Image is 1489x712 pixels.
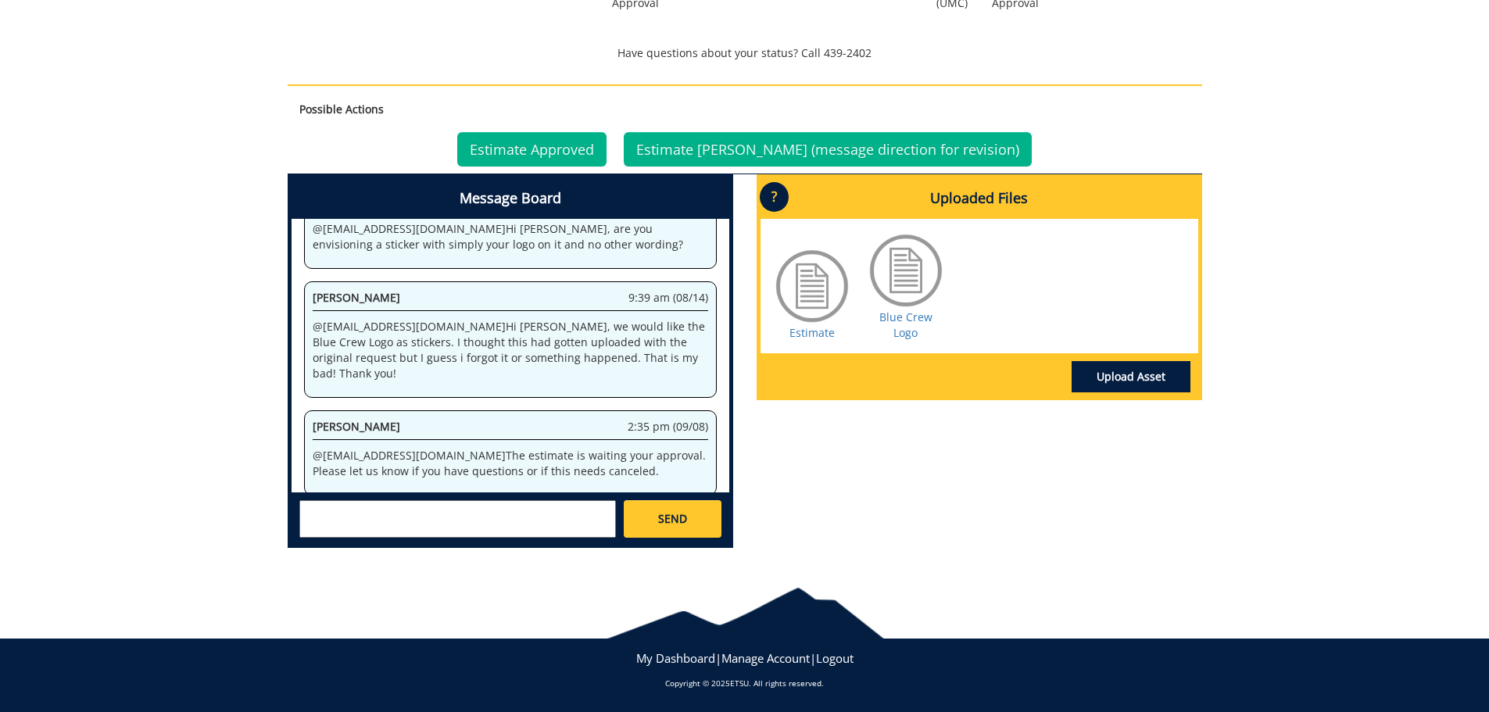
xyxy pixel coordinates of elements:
a: Manage Account [721,650,810,666]
span: 9:39 am (08/14) [628,290,708,306]
a: Estimate [PERSON_NAME] (message direction for revision) [624,132,1032,166]
h4: Uploaded Files [761,178,1198,219]
strong: Possible Actions [299,102,384,116]
span: SEND [658,511,687,527]
a: SEND [624,500,721,538]
a: ETSU [730,678,749,689]
a: My Dashboard [636,650,715,666]
h4: Message Board [292,178,729,219]
p: @ [EMAIL_ADDRESS][DOMAIN_NAME] Hi [PERSON_NAME], are you envisioning a sticker with simply your l... [313,221,708,252]
p: @ [EMAIL_ADDRESS][DOMAIN_NAME] Hi [PERSON_NAME], we would like the Blue Crew Logo as stickers. I ... [313,319,708,381]
a: Upload Asset [1072,361,1190,392]
a: Logout [816,650,854,666]
p: @ [EMAIL_ADDRESS][DOMAIN_NAME] The estimate is waiting your approval. Please let us know if you h... [313,448,708,479]
p: Have questions about your status? Call 439-2402 [288,45,1202,61]
span: [PERSON_NAME] [313,290,400,305]
span: 2:35 pm (09/08) [628,419,708,435]
span: [PERSON_NAME] [313,419,400,434]
a: Estimate [789,325,835,340]
textarea: messageToSend [299,500,616,538]
p: ? [760,182,789,212]
a: Blue Crew Logo [879,309,932,340]
a: Estimate Approved [457,132,607,166]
